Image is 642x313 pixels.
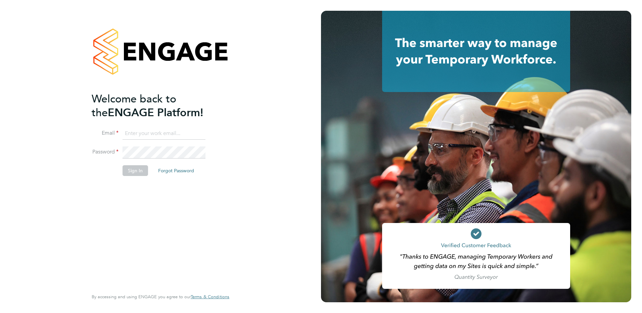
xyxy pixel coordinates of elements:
span: By accessing and using ENGAGE you agree to our [92,294,229,300]
label: Email [92,130,119,137]
button: Sign In [123,165,148,176]
input: Enter your work email... [123,128,205,140]
span: Welcome back to the [92,92,176,119]
button: Forgot Password [153,165,199,176]
h2: ENGAGE Platform! [92,92,223,120]
label: Password [92,148,119,155]
a: Terms & Conditions [191,294,229,300]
